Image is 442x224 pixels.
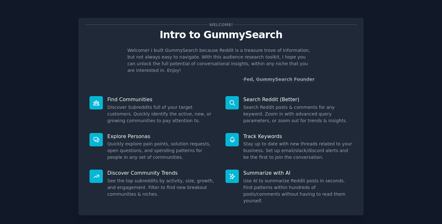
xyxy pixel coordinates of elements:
[127,47,315,74] p: Welcome! I built GummySearch because Reddit is a treasure trove of information, but not always ea...
[243,96,353,103] p: Search Reddit (Better)
[208,21,234,28] span: Welcome!
[243,170,353,176] p: Summarize with AI
[107,178,217,198] dd: See the top subreddits by activity, size, growth, and engagement. Filter to find new breakout com...
[107,133,217,140] p: Explore Personas
[244,77,315,82] a: Fed, GummySearch Founder
[107,141,217,161] dd: Quickly explore pain points, solution requests, open questions, and spending patterns for people ...
[243,178,353,204] dd: Use AI to summarize Reddit posts in seconds. Find patterns within hundreds of posts/comments with...
[242,76,315,83] div: -
[243,133,353,140] p: Track Keywords
[107,170,217,176] p: Discover Community Trends
[243,141,353,161] dd: Stay up to date with new threads related to your business. Set up email/slack/discord alerts and ...
[107,104,217,124] dd: Discover Subreddits full of your target customers. Quickly identify the active, new, or growing c...
[85,29,357,40] p: Intro to GummySearch
[243,104,353,124] dd: Search Reddit posts & comments for any keyword. Zoom in with advanced query parameters, or zoom o...
[107,96,217,103] p: Find Communities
